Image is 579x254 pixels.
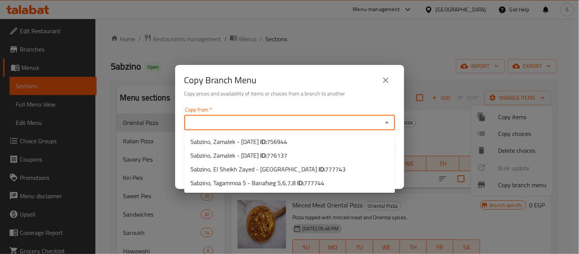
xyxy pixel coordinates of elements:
button: close [377,71,395,89]
h6: Copy prices and availability of items or choices from a branch to another [184,89,395,98]
span: 756944 [267,136,287,147]
span: 5abzino, Zamalek - [DATE] [190,137,287,146]
span: 5abzino, Zamalek - [DATE] [190,151,287,160]
span: 777743 [325,163,346,175]
span: 5abzino, El Sheikh Zayed - [GEOGRAPHIC_DATA] [190,165,346,174]
h2: Copy Branch Menu [184,74,257,86]
span: 777744 [304,177,324,189]
b: ID: [319,163,325,175]
span: 776137 [267,150,287,161]
b: ID: [260,136,267,147]
button: Close [382,117,392,128]
span: 5abzino, Tagammoa 5 - Banafseg 5,6,7,8 [190,178,324,188]
b: ID: [297,177,304,189]
b: ID: [260,150,267,161]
